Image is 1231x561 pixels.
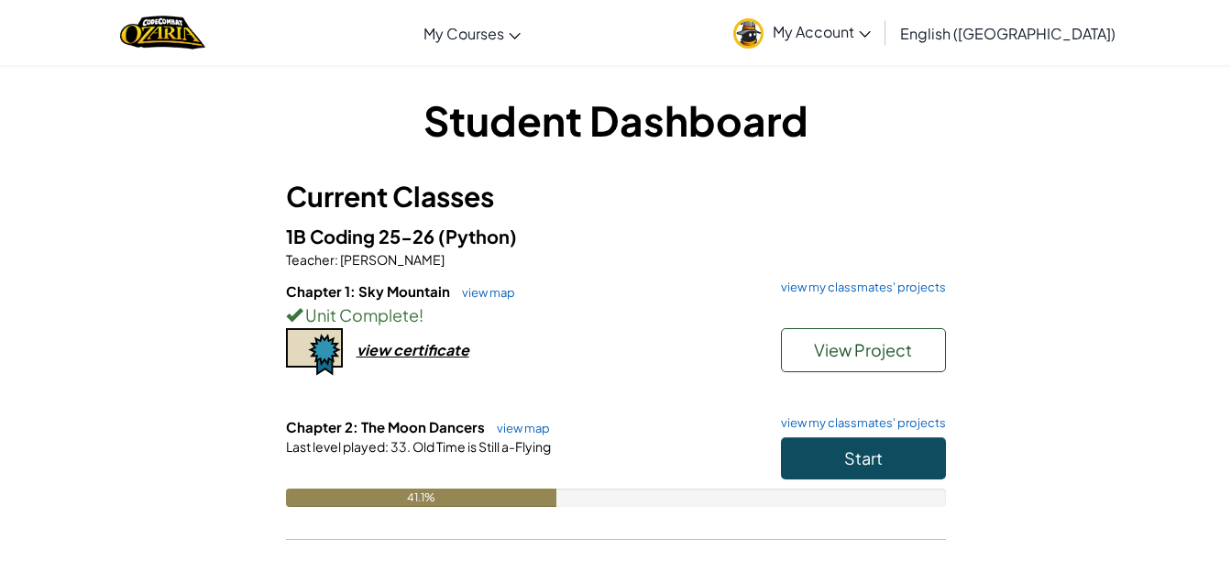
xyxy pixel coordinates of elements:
[488,421,550,435] a: view map
[120,14,205,51] img: Home
[724,4,880,61] a: My Account
[357,340,469,359] div: view certificate
[844,447,883,468] span: Start
[286,340,469,359] a: view certificate
[891,8,1125,58] a: English ([GEOGRAPHIC_DATA])
[286,92,946,148] h1: Student Dashboard
[120,14,205,51] a: Ozaria by CodeCombat logo
[286,418,488,435] span: Chapter 2: The Moon Dancers
[773,22,871,41] span: My Account
[419,304,423,325] span: !
[286,251,335,268] span: Teacher
[338,251,445,268] span: [PERSON_NAME]
[414,8,530,58] a: My Courses
[453,285,515,300] a: view map
[286,282,453,300] span: Chapter 1: Sky Mountain
[286,225,438,247] span: 1B Coding 25-26
[302,304,419,325] span: Unit Complete
[286,438,385,455] span: Last level played
[286,328,343,376] img: certificate-icon.png
[814,339,912,360] span: View Project
[781,328,946,372] button: View Project
[286,176,946,217] h3: Current Classes
[411,438,551,455] span: Old Time is Still a-Flying
[286,489,557,507] div: 41.1%
[772,281,946,293] a: view my classmates' projects
[438,225,517,247] span: (Python)
[733,18,764,49] img: avatar
[781,437,946,479] button: Start
[335,251,338,268] span: :
[772,417,946,429] a: view my classmates' projects
[900,24,1116,43] span: English ([GEOGRAPHIC_DATA])
[385,438,389,455] span: :
[389,438,411,455] span: 33.
[423,24,504,43] span: My Courses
